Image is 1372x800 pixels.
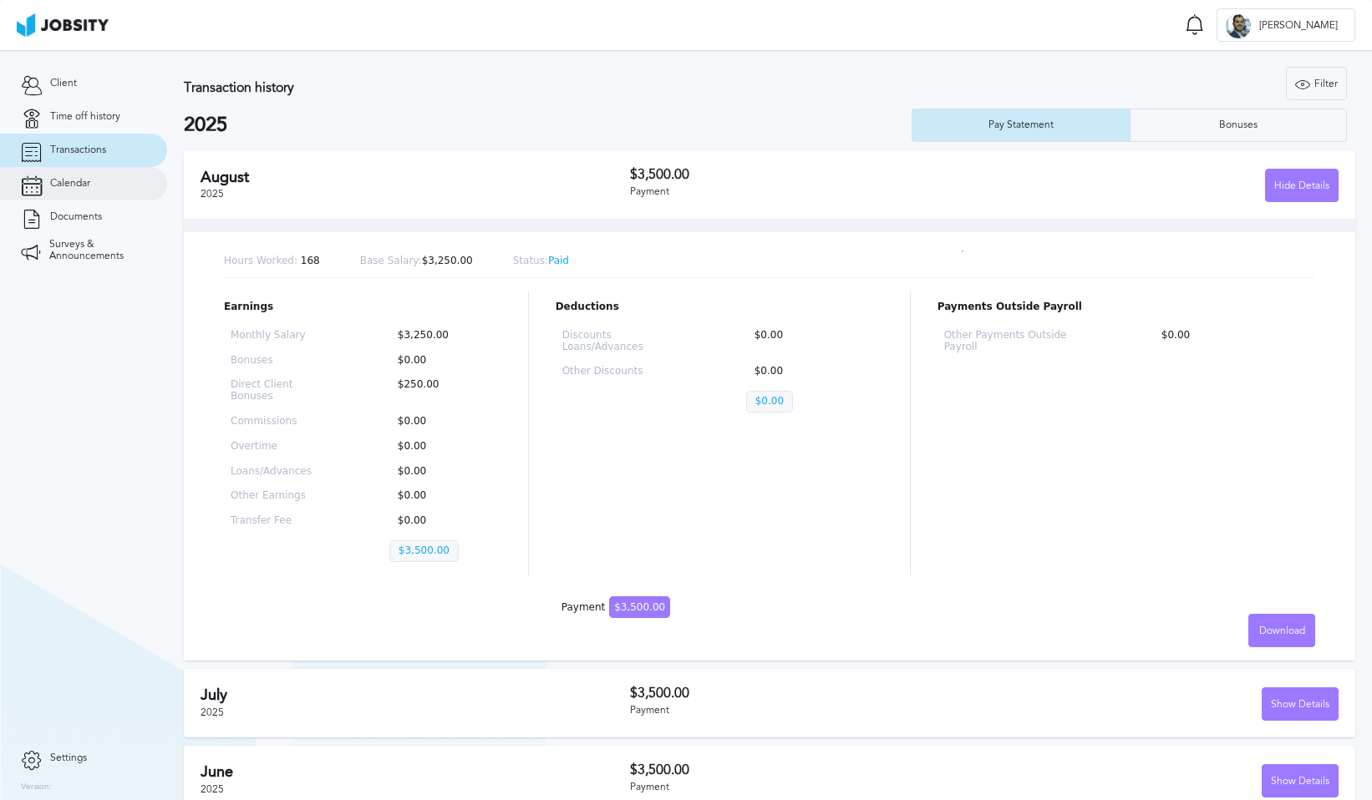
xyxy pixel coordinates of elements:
[630,705,984,716] div: Payment
[389,466,495,478] p: $0.00
[389,379,495,403] p: $250.00
[224,301,501,313] p: Earnings
[746,366,877,377] p: $0.00
[389,416,495,428] p: $0.00
[912,109,1129,142] button: Pay Statement
[1130,109,1347,142] button: Bonuses
[231,515,336,527] p: Transfer Fee
[184,80,820,95] h3: Transaction history
[50,78,77,89] span: Client
[1248,614,1315,647] button: Download
[1262,687,1339,721] button: Show Details
[184,114,912,137] h2: 2025
[201,686,630,704] h2: July
[231,379,336,403] p: Direct Client Bonuses
[231,416,336,428] p: Commissions
[1265,169,1339,202] button: Hide Details
[389,515,495,527] p: $0.00
[1259,625,1305,637] span: Download
[224,255,297,266] span: Hours Worked:
[562,602,670,614] div: Payment
[1263,765,1338,798] div: Show Details
[231,441,336,453] p: Overtime
[630,686,984,701] h3: $3,500.00
[1263,688,1338,722] div: Show Details
[944,330,1100,353] p: Other Payments Outside Payroll
[224,256,320,267] p: 168
[201,783,224,795] span: 2025
[21,782,52,792] label: Version:
[556,301,883,313] p: Deductions
[231,330,336,342] p: Monthly Salary
[50,144,106,156] span: Transactions
[389,441,495,453] p: $0.00
[201,763,630,781] h2: June
[231,490,336,502] p: Other Earnings
[1211,119,1266,131] div: Bonuses
[938,301,1315,313] p: Payments Outside Payroll
[231,466,336,478] p: Loans/Advances
[389,330,495,342] p: $3,250.00
[49,239,146,262] span: Surveys & Announcements
[389,540,459,562] p: $3,500.00
[50,178,90,190] span: Calendar
[562,330,693,353] p: Discounts Loans/Advances
[1153,330,1308,353] p: $0.00
[609,596,670,618] span: $3,500.00
[513,256,569,267] p: Paid
[746,330,877,353] p: $0.00
[231,355,336,367] p: Bonuses
[513,255,548,266] span: Status:
[50,752,87,764] span: Settings
[630,762,984,777] h3: $3,500.00
[630,782,984,793] div: Payment
[1217,8,1355,42] button: L[PERSON_NAME]
[50,111,120,123] span: Time off history
[1266,170,1338,203] div: Hide Details
[630,167,984,182] h3: $3,500.00
[201,706,224,718] span: 2025
[389,490,495,502] p: $0.00
[1287,68,1346,101] div: Filter
[201,188,224,200] span: 2025
[980,119,1062,131] div: Pay Statement
[1286,67,1347,100] button: Filter
[746,391,793,413] p: $0.00
[50,211,102,223] span: Documents
[389,355,495,367] p: $0.00
[1226,13,1251,38] div: L
[630,186,984,198] div: Payment
[17,13,109,37] img: ab4bad089aa723f57921c736e9817d99.png
[360,255,422,266] span: Base Salary:
[562,366,693,377] p: Other Discounts
[360,256,473,267] p: $3,250.00
[1251,20,1346,32] span: [PERSON_NAME]
[201,169,630,186] h2: August
[1262,764,1339,797] button: Show Details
